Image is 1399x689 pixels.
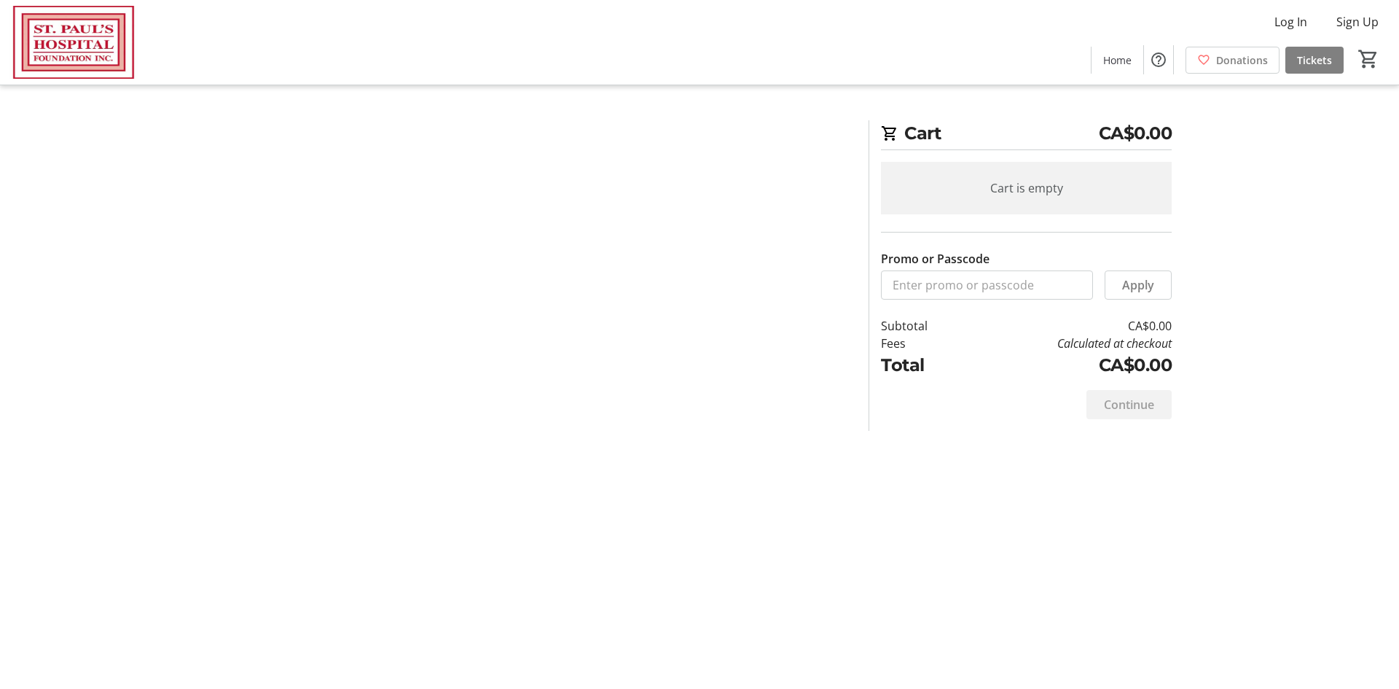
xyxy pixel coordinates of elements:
span: Home [1103,52,1132,68]
td: CA$0.00 [965,317,1172,335]
span: Tickets [1297,52,1332,68]
button: Cart [1355,46,1382,72]
td: Subtotal [881,317,965,335]
button: Log In [1263,10,1319,34]
td: Calculated at checkout [965,335,1172,352]
button: Apply [1105,270,1172,300]
img: St. Paul's Hospital Foundation's Logo [9,6,138,79]
a: Donations [1186,47,1280,74]
span: CA$0.00 [1099,120,1172,147]
td: CA$0.00 [965,352,1172,378]
a: Tickets [1285,47,1344,74]
h2: Cart [881,120,1172,150]
span: Log In [1274,13,1307,31]
span: Apply [1122,276,1154,294]
td: Total [881,352,965,378]
div: Cart is empty [881,162,1172,214]
input: Enter promo or passcode [881,270,1093,300]
button: Help [1144,45,1173,74]
td: Fees [881,335,965,352]
span: Sign Up [1336,13,1379,31]
a: Home [1092,47,1143,74]
label: Promo or Passcode [881,250,990,268]
span: Donations [1216,52,1268,68]
button: Sign Up [1325,10,1390,34]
